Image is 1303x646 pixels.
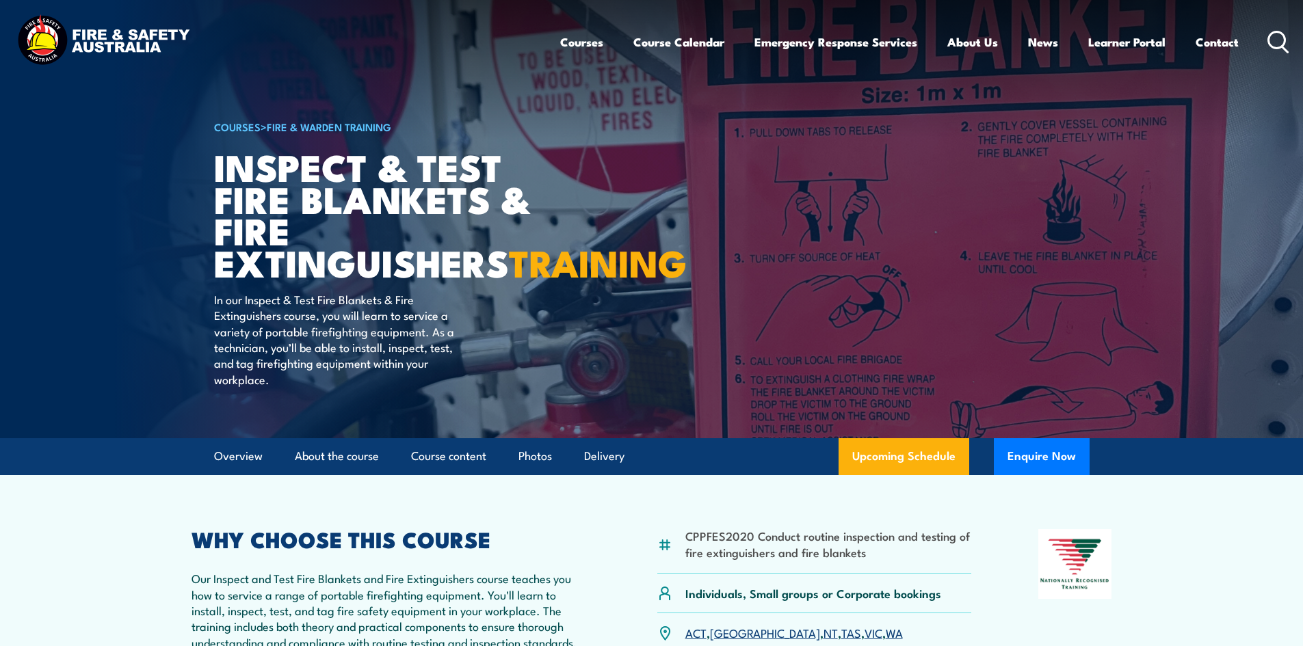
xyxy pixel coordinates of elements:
button: Enquire Now [994,438,1090,475]
a: VIC [865,624,882,641]
a: Delivery [584,438,624,474]
a: Courses [560,24,603,60]
a: Emergency Response Services [754,24,917,60]
a: Upcoming Schedule [839,438,969,475]
p: Individuals, Small groups or Corporate bookings [685,585,941,601]
p: In our Inspect & Test Fire Blankets & Fire Extinguishers course, you will learn to service a vari... [214,291,464,387]
a: About Us [947,24,998,60]
h2: WHY CHOOSE THIS COURSE [192,529,591,548]
a: ACT [685,624,707,641]
a: News [1028,24,1058,60]
li: CPPFES2020 Conduct routine inspection and testing of fire extinguishers and fire blankets [685,528,972,560]
a: Fire & Warden Training [267,119,391,134]
a: [GEOGRAPHIC_DATA] [710,624,820,641]
a: About the course [295,438,379,474]
a: COURSES [214,119,261,134]
a: Overview [214,438,263,474]
a: TAS [841,624,861,641]
a: Photos [518,438,552,474]
a: Course Calendar [633,24,724,60]
p: , , , , , [685,625,903,641]
img: Nationally Recognised Training logo. [1038,529,1112,599]
a: Learner Portal [1088,24,1166,60]
strong: TRAINING [509,233,687,290]
a: NT [824,624,838,641]
a: Contact [1196,24,1239,60]
a: Course content [411,438,486,474]
h6: > [214,118,552,135]
h1: Inspect & Test Fire Blankets & Fire Extinguishers [214,150,552,278]
a: WA [886,624,903,641]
